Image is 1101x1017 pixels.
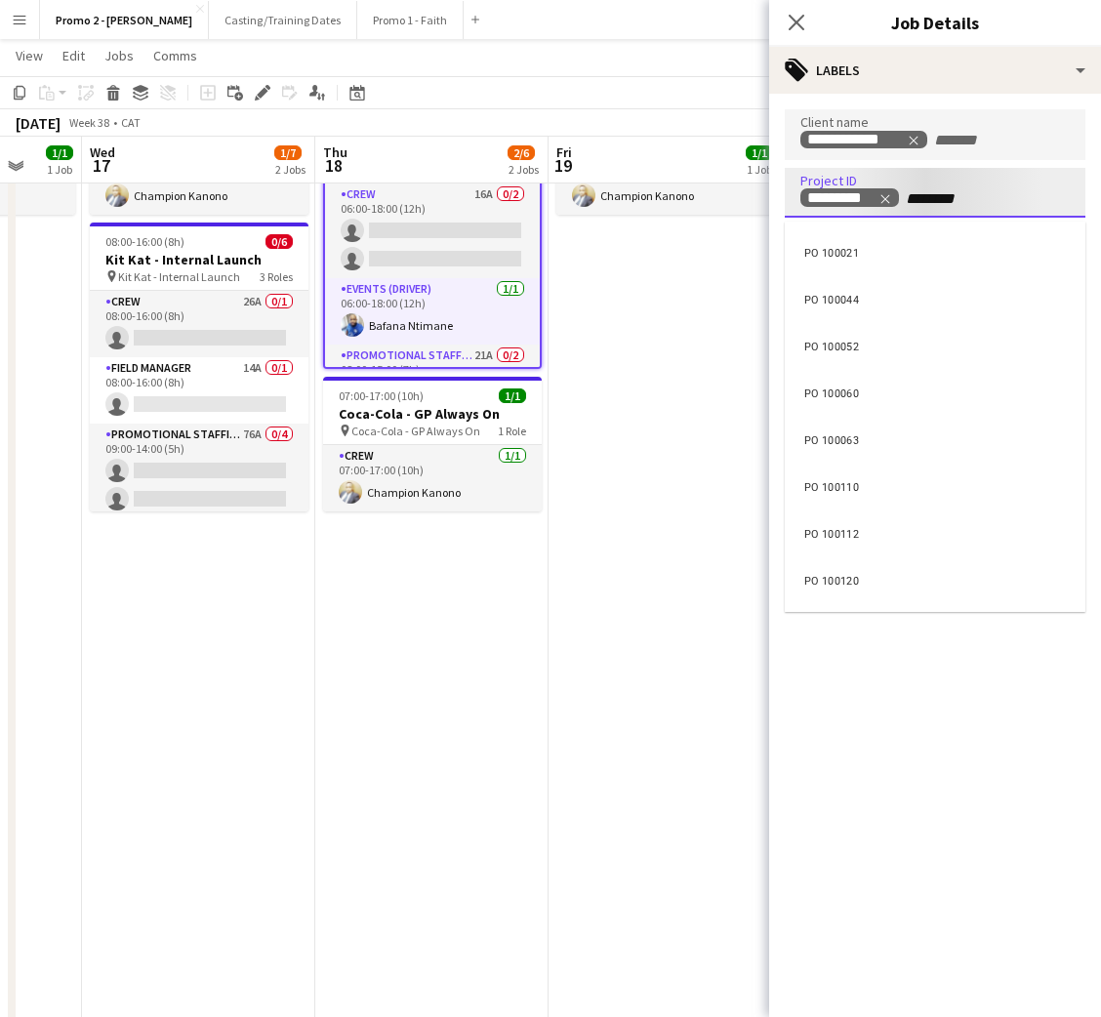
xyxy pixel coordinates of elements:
div: PO 100112 [785,508,1085,555]
span: 1/1 [499,388,526,403]
button: Casting/Training Dates [209,1,357,39]
span: Fri [556,143,572,161]
app-card-role: Events (Driver)1/106:00-18:00 (12h)Bafana Ntimane [325,278,540,345]
span: 1/7 [274,145,302,160]
a: Jobs [97,43,142,68]
div: PO 100120 [785,555,1085,602]
div: PO 100060 [785,368,1085,415]
app-job-card: Updated06:00-18:00 (12h)1/5The Ordinary - [GEOGRAPHIC_DATA] The Ordinary - [GEOGRAPHIC_DATA]3 Rol... [323,80,542,369]
span: 18 [320,154,347,177]
div: PO 100311 [785,602,1085,649]
div: PO 100052 [785,321,1085,368]
div: 2 Jobs [275,162,306,177]
span: Comms [153,47,197,64]
a: View [8,43,51,68]
app-card-role: Promotional Staffing (Brand Ambassadors)76A0/409:00-14:00 (5h) [90,424,308,575]
app-job-card: 08:00-16:00 (8h)0/6Kit Kat - Internal Launch Kit Kat - Internal Launch3 RolesCrew26A0/108:00-16:0... [90,223,308,511]
app-card-role: Crew26A0/108:00-16:00 (8h) [90,291,308,357]
app-card-role: Promotional Staffing (Brand Ambassadors)21A0/208:00-15:00 (7h) [325,345,540,439]
div: [DATE] [16,113,61,133]
h3: Coca-Cola - GP Always On [323,405,542,423]
span: 3 Roles [260,269,293,284]
app-card-role: Crew16A0/206:00-18:00 (12h) [325,183,540,278]
span: Wed [90,143,115,161]
app-card-role: Crew1/107:00-17:00 (10h)Champion Kanono [323,445,542,511]
span: Coca-Cola - GP Always On [351,424,480,438]
span: 1 Role [498,424,526,438]
span: Week 38 [64,115,113,130]
app-card-role: Field Manager14A0/108:00-16:00 (8h) [90,357,308,424]
div: 2 Jobs [509,162,539,177]
span: Kit Kat - Internal Launch [118,269,240,284]
span: 0/6 [265,234,293,249]
span: 19 [553,154,572,177]
span: 07:00-17:00 (10h) [339,388,424,403]
span: Thu [323,143,347,161]
span: View [16,47,43,64]
div: 1 Job [47,162,72,177]
div: PO 100021 [785,227,1085,274]
span: 17 [87,154,115,177]
span: 2/6 [508,145,535,160]
a: Edit [55,43,93,68]
div: 1 Job [747,162,772,177]
span: 1/1 [746,145,773,160]
span: 1/1 [46,145,73,160]
div: PO 100044 [785,274,1085,321]
div: CAT [121,115,141,130]
div: PO 100063 [785,415,1085,462]
a: Comms [145,43,205,68]
h3: Kit Kat - Internal Launch [90,251,308,268]
div: PO 100110 [785,462,1085,508]
button: Promo 1 - Faith [357,1,464,39]
app-job-card: 07:00-17:00 (10h)1/1Coca-Cola - GP Always On Coca-Cola - GP Always On1 RoleCrew1/107:00-17:00 (10... [323,377,542,511]
span: Edit [62,47,85,64]
span: Jobs [104,47,134,64]
button: Promo 2 - [PERSON_NAME] [40,1,209,39]
span: 08:00-16:00 (8h) [105,234,184,249]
